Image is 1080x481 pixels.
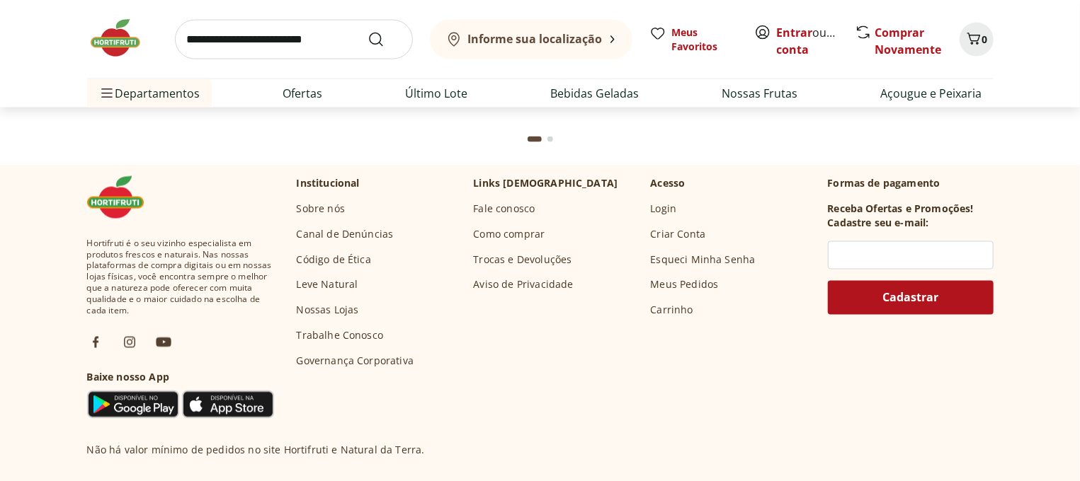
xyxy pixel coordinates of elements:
[551,85,640,102] a: Bebidas Geladas
[98,76,200,110] span: Departamentos
[474,202,535,216] a: Fale conosco
[882,292,938,303] span: Cadastrar
[649,25,737,54] a: Meus Favoritos
[525,122,545,156] button: Current page from fs-carousel
[87,238,274,317] span: Hortifruti é o seu vizinho especialista em produtos frescos e naturais. Nas nossas plataformas de...
[881,85,982,102] a: Açougue e Peixaria
[828,202,974,216] h3: Receba Ofertas e Promoções!
[777,24,840,58] span: ou
[87,176,158,219] img: Hortifruti
[297,329,384,343] a: Trabalhe Conosco
[777,25,813,40] a: Entrar
[297,227,394,241] a: Canal de Denúncias
[651,253,756,267] a: Esqueci Minha Senha
[468,31,603,47] b: Informe sua localização
[651,227,706,241] a: Criar Conta
[155,334,172,351] img: ytb
[297,354,414,369] a: Governança Corporativa
[182,390,274,419] img: App Store Icon
[98,76,115,110] button: Menu
[406,85,468,102] a: Último Lote
[672,25,737,54] span: Meus Favoritos
[283,85,323,102] a: Ofertas
[875,25,942,57] a: Comprar Novamente
[297,176,360,190] p: Institucional
[175,20,413,59] input: search
[87,444,425,458] p: Não há valor mínimo de pedidos no site Hortifruti e Natural da Terra.
[297,278,358,292] a: Leve Natural
[430,20,632,59] button: Informe sua localização
[982,33,988,46] span: 0
[87,390,179,419] img: Google Play Icon
[87,17,158,59] img: Hortifruti
[722,85,798,102] a: Nossas Frutas
[87,334,104,351] img: fb
[828,216,929,230] h3: Cadastre seu e-mail:
[651,303,693,318] a: Carrinho
[297,253,371,267] a: Código de Ética
[777,25,855,57] a: Criar conta
[297,303,359,318] a: Nossas Lojas
[121,334,138,351] img: ig
[297,202,345,216] a: Sobre nós
[474,176,618,190] p: Links [DEMOGRAPHIC_DATA]
[960,23,994,57] button: Carrinho
[474,253,572,267] a: Trocas e Devoluções
[651,176,686,190] p: Acesso
[545,122,556,156] button: Go to page 2 from fs-carousel
[651,278,719,292] a: Meus Pedidos
[87,371,274,385] h3: Baixe nosso App
[368,31,402,48] button: Submit Search
[828,281,994,315] button: Cadastrar
[474,278,574,292] a: Aviso de Privacidade
[474,227,545,241] a: Como comprar
[651,202,677,216] a: Login
[828,176,994,190] p: Formas de pagamento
